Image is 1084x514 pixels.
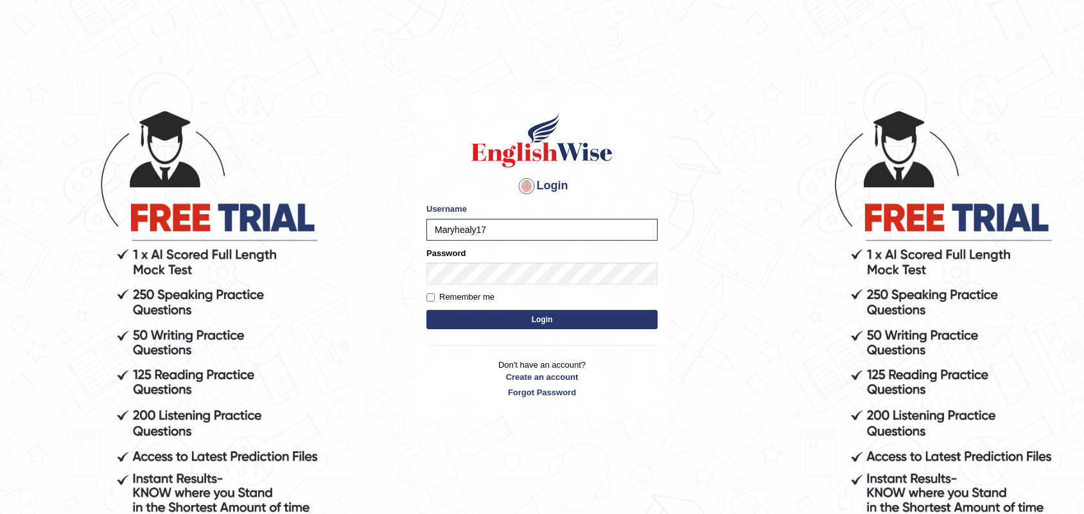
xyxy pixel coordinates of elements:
[426,310,658,329] button: Login
[426,371,658,383] a: Create an account
[426,359,658,398] p: Don't have an account?
[426,386,658,398] a: Forgot Password
[426,293,435,302] input: Remember me
[426,203,467,215] label: Username
[426,176,658,196] h4: Login
[426,291,494,304] label: Remember me
[469,112,615,169] img: Logo of English Wise sign in for intelligent practice with AI
[426,247,466,259] label: Password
